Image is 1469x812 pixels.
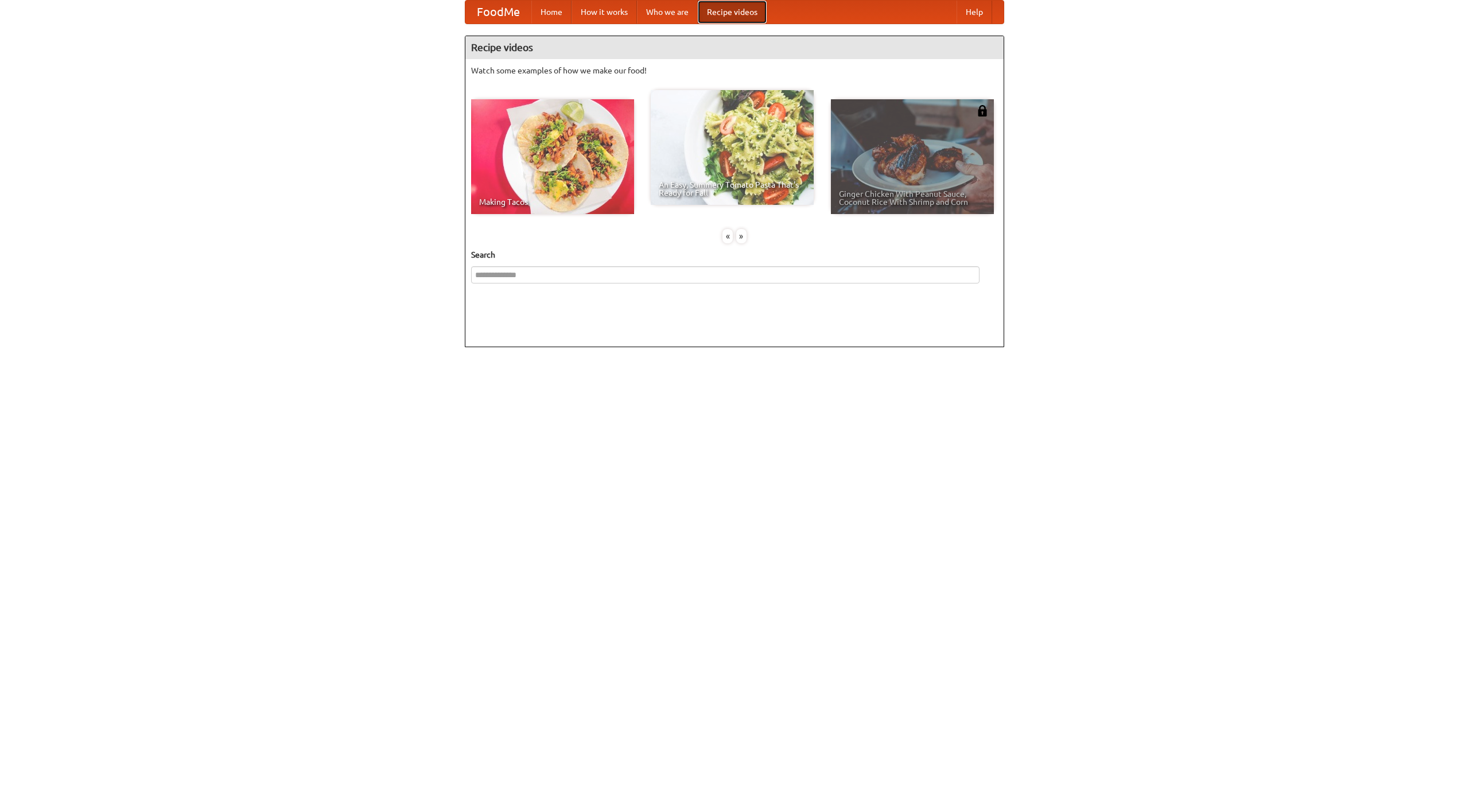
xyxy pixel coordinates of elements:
a: Help [957,1,992,24]
span: An Easy, Summery Tomato Pasta That's Ready for Fall [659,181,806,197]
p: Watch some examples of how we make our food! [471,65,998,76]
a: FoodMe [465,1,531,24]
a: Home [531,1,572,24]
span: Making Tacos [479,198,626,206]
h5: Search [471,249,998,261]
div: » [736,229,747,243]
div: « [722,229,733,243]
a: Recipe videos [698,1,767,24]
a: How it works [572,1,637,24]
img: 483408.png [977,105,988,116]
a: An Easy, Summery Tomato Pasta That's Ready for Fall [651,90,814,205]
a: Making Tacos [471,99,634,214]
h4: Recipe videos [465,36,1004,59]
a: Who we are [637,1,698,24]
